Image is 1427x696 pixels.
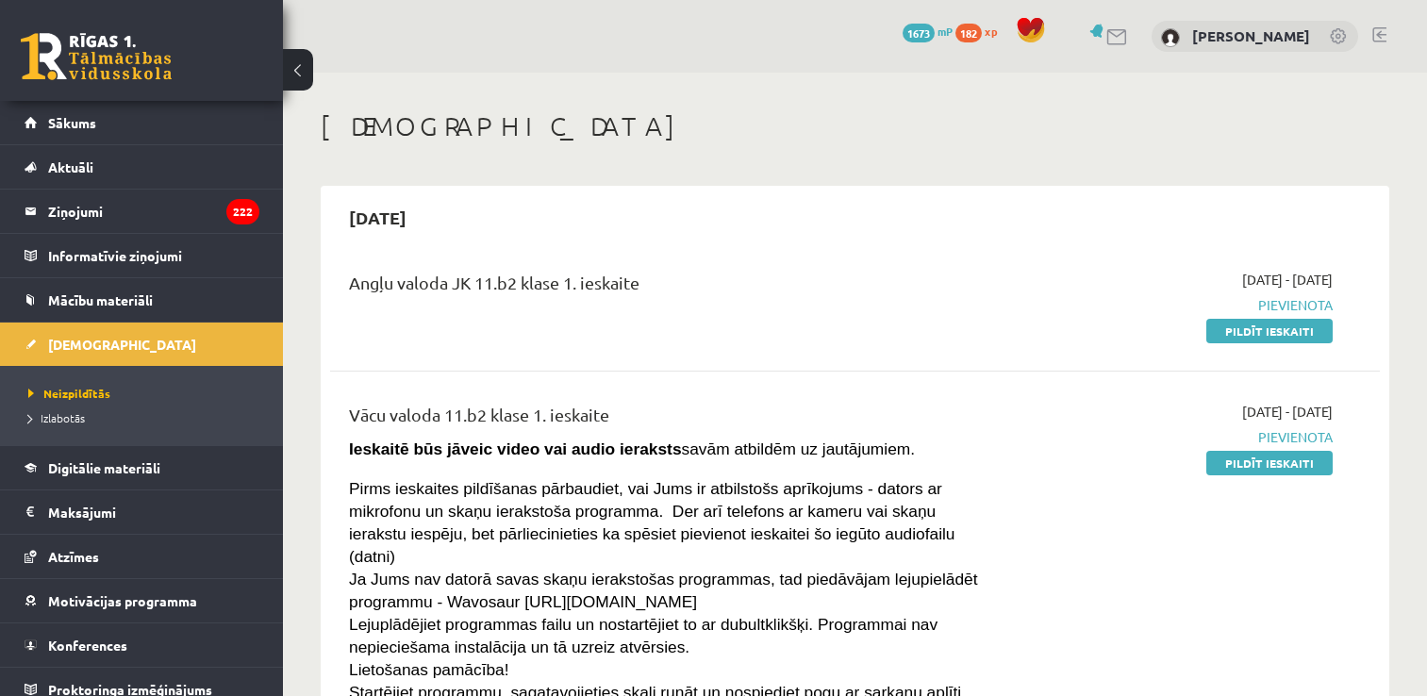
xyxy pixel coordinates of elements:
span: 182 [955,24,982,42]
span: 1673 [903,24,935,42]
a: Neizpildītās [28,385,264,402]
a: 1673 mP [903,24,953,39]
span: Aktuāli [48,158,93,175]
span: Atzīmes [48,548,99,565]
span: Digitālie materiāli [48,459,160,476]
a: Rīgas 1. Tālmācības vidusskola [21,33,172,80]
a: 182 xp [955,24,1006,39]
a: Atzīmes [25,535,259,578]
span: Pievienota [1023,427,1333,447]
span: xp [985,24,997,39]
a: Digitālie materiāli [25,446,259,489]
a: [PERSON_NAME] [1192,26,1310,45]
a: Motivācijas programma [25,579,259,622]
span: Motivācijas programma [48,592,197,609]
span: Ja Jums nav datorā savas skaņu ierakstošas programmas, tad piedāvājam lejupielādēt programmu - Wa... [349,570,978,611]
a: Konferences [25,623,259,667]
a: Aktuāli [25,145,259,189]
legend: Ziņojumi [48,190,259,233]
h2: [DATE] [330,195,425,240]
h1: [DEMOGRAPHIC_DATA] [321,110,1389,142]
a: Izlabotās [28,409,264,426]
span: Pirms ieskaites pildīšanas pārbaudiet, vai Jums ir atbilstošs aprīkojums - dators ar mikrofonu un... [349,479,955,566]
span: Mācību materiāli [48,291,153,308]
span: [DATE] - [DATE] [1242,270,1333,290]
span: savām atbildēm uz jautājumiem. [349,439,915,458]
a: [DEMOGRAPHIC_DATA] [25,323,259,366]
i: 222 [226,199,259,224]
legend: Informatīvie ziņojumi [48,234,259,277]
a: Sākums [25,101,259,144]
span: Konferences [48,637,127,654]
span: Pievienota [1023,295,1333,315]
a: Pildīt ieskaiti [1206,451,1333,475]
span: Sākums [48,114,96,131]
span: [DEMOGRAPHIC_DATA] [48,336,196,353]
div: Angļu valoda JK 11.b2 klase 1. ieskaite [349,270,995,305]
span: [DATE] - [DATE] [1242,402,1333,422]
span: mP [938,24,953,39]
span: Lejuplādējiet programmas failu un nostartējiet to ar dubultklikšķi. Programmai nav nepieciešama i... [349,615,938,656]
span: Lietošanas pamācība! [349,660,509,679]
strong: Ieskaitē būs jāveic video vai audio ieraksts [349,439,682,458]
span: Izlabotās [28,410,85,425]
a: Pildīt ieskaiti [1206,319,1333,343]
img: Alise Licenberga [1161,28,1180,47]
a: Ziņojumi222 [25,190,259,233]
a: Mācību materiāli [25,278,259,322]
a: Maksājumi [25,490,259,534]
span: Neizpildītās [28,386,110,401]
legend: Maksājumi [48,490,259,534]
a: Informatīvie ziņojumi [25,234,259,277]
div: Vācu valoda 11.b2 klase 1. ieskaite [349,402,995,437]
